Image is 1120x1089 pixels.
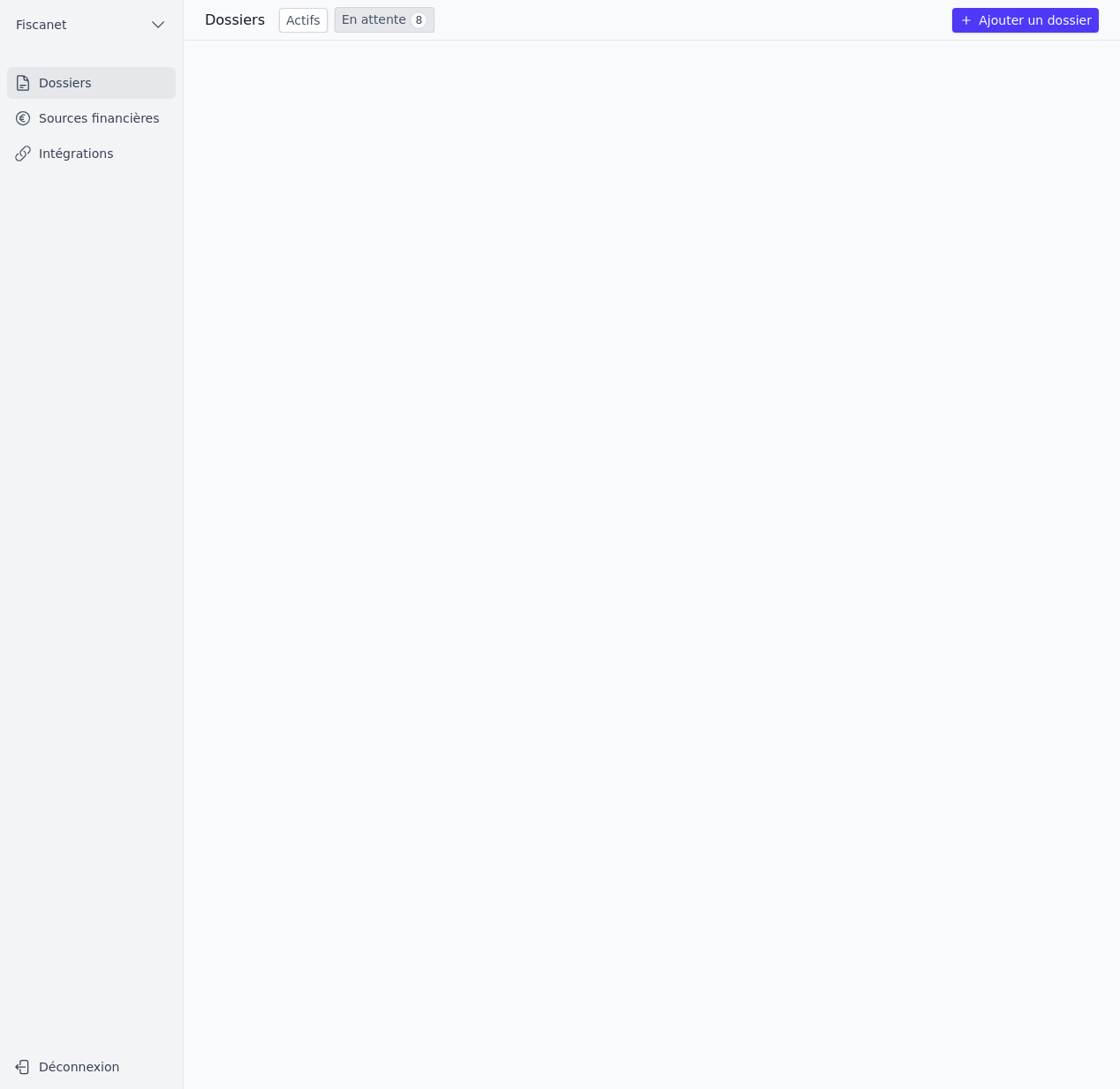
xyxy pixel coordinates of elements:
[16,16,66,34] span: Fiscanet
[335,7,435,33] a: En attente 8
[952,8,1099,33] button: Ajouter un dossier
[410,11,428,29] span: 8
[7,102,176,134] a: Sources financières
[7,11,176,39] button: Fiscanet
[205,10,265,31] h3: Dossiers
[279,8,328,33] a: Actifs
[7,67,176,99] a: Dossiers
[7,138,176,169] a: Intégrations
[7,1053,176,1081] button: Déconnexion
